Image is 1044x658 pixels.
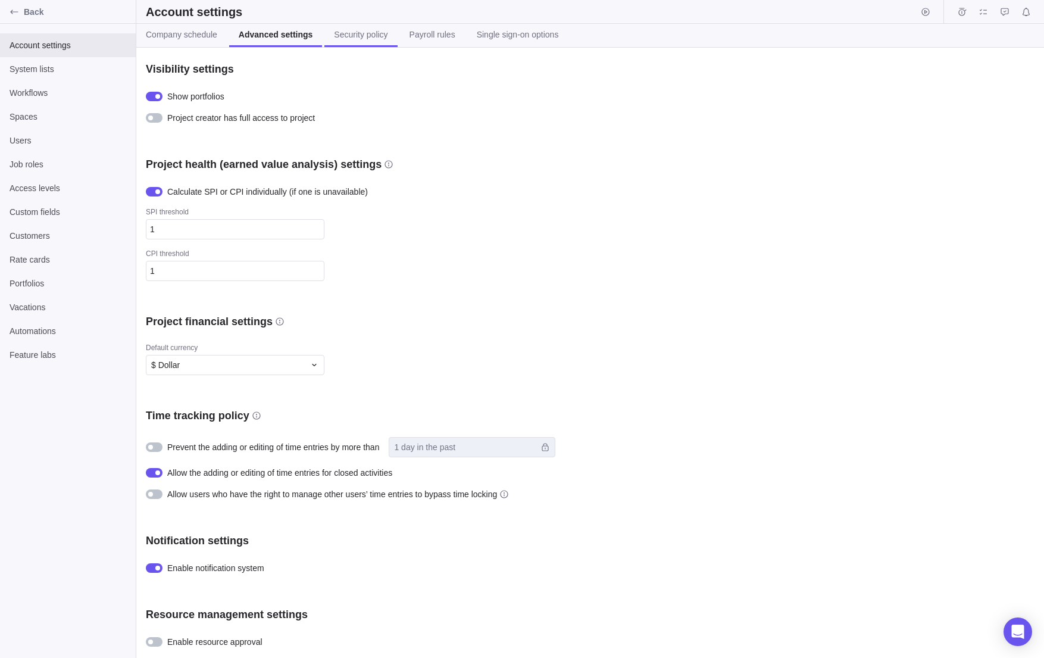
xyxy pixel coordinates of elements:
a: Time logs [954,9,970,18]
span: Show portfolios [167,91,224,102]
span: Customers [10,230,126,242]
span: Job roles [10,158,126,170]
span: Time logs [954,4,970,20]
span: Project creator has full access to project [167,112,315,124]
a: Notifications [1018,9,1034,18]
input: SPI threshold [146,219,324,239]
input: CPI threshold [146,261,324,281]
span: Vacations [10,301,126,313]
h3: Resource management settings [146,607,308,622]
h3: Project financial settings [146,314,273,329]
div: Default currency [146,343,562,355]
span: Payroll rules [410,29,455,40]
span: Users [10,135,126,146]
span: Rate cards [10,254,126,266]
span: Single sign-on options [477,29,559,40]
a: Security policy [324,24,397,47]
span: Calculate SPI or CPI individually (if one is unavailable) [167,186,368,198]
span: Advanced settings [239,29,312,40]
span: Feature labs [10,349,126,361]
span: Enable notification system [167,562,264,574]
span: Back [24,6,131,18]
h3: Notification settings [146,534,249,548]
span: Security policy [334,29,387,40]
div: Open Intercom Messenger [1004,618,1032,646]
a: Approval requests [996,9,1013,18]
div: SPI threshold [146,207,324,219]
span: Portfolios [10,277,126,289]
svg: info-description [499,489,509,499]
h3: Project health (earned value analysis) settings [146,157,382,171]
span: Automations [10,325,126,337]
a: Advanced settings [229,24,322,47]
span: Notifications [1018,4,1034,20]
a: My assignments [975,9,992,18]
div: CPI threshold [146,249,324,261]
span: Account settings [10,39,126,51]
span: $ Dollar [151,359,180,371]
span: Enable resource approval [167,636,262,648]
h2: Account settings [146,4,242,20]
span: Company schedule [146,29,217,40]
span: Prevent the adding or editing of time entries by more than [167,441,379,453]
svg: info-description [384,160,393,169]
span: System lists [10,63,126,75]
h3: Time tracking policy [146,408,249,423]
span: Spaces [10,111,126,123]
h3: Visibility settings [146,62,234,76]
a: Payroll rules [400,24,465,47]
svg: info-description [275,317,285,326]
svg: info-description [252,411,261,420]
span: My assignments [975,4,992,20]
a: Company schedule [136,24,227,47]
a: Single sign-on options [467,24,568,47]
span: Allow users who have the right to manage other users’ time entries to bypass time locking [167,488,497,500]
span: Workflows [10,87,126,99]
span: Start timer [917,4,934,20]
span: Access levels [10,182,126,194]
span: Approval requests [996,4,1013,20]
span: Allow the adding or editing of time entries for closed activities [167,467,392,479]
span: Custom fields [10,206,126,218]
